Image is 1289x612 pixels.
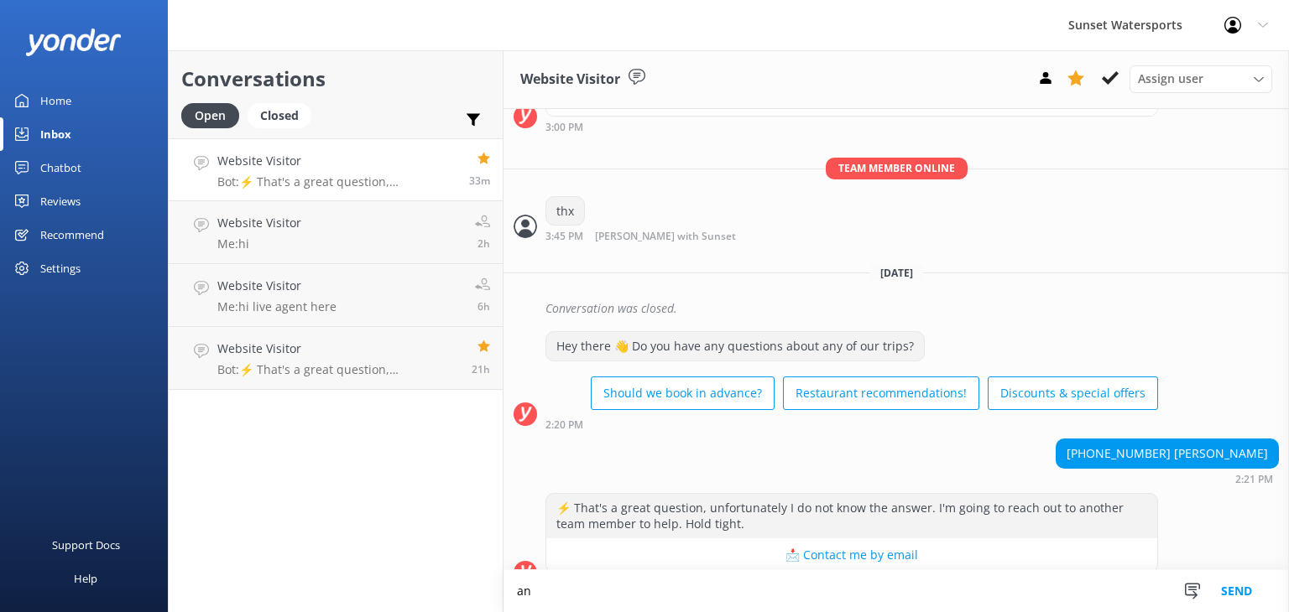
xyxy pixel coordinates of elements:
div: Assign User [1130,65,1272,92]
strong: 2:21 PM [1235,475,1273,485]
h4: Website Visitor [217,277,337,295]
div: Help [74,562,97,595]
span: [DATE] [870,266,923,280]
a: Closed [248,106,320,124]
div: Conversation was closed. [545,294,1279,323]
a: Open [181,106,248,124]
div: Support Docs [52,528,120,562]
button: Should we book in advance? [591,376,775,410]
span: [PERSON_NAME] with Sunset [595,231,736,242]
p: Me: hi [217,236,301,252]
div: Chatbot [40,151,81,184]
div: Closed [248,103,311,128]
p: Bot: ⚡ That's a great question, unfortunately I do not know the answer. I'm going to reach out to... [217,362,459,377]
h4: Website Visitor [217,152,457,170]
span: Aug 26 2025 01:21pm (UTC -05:00) America/Cancun [469,174,490,188]
p: Bot: ⚡ That's a great question, unfortunately I do not know the answer. I'm going to reach out to... [217,174,457,189]
button: Send [1205,570,1268,612]
div: Aug 26 2025 01:20pm (UTC -05:00) America/Cancun [545,418,1158,430]
div: Inbox [40,117,71,151]
span: Aug 25 2025 04:00pm (UTC -05:00) America/Cancun [472,362,490,376]
div: Open [181,103,239,128]
div: thx [546,197,584,226]
h4: Website Visitor [217,340,459,358]
button: Discounts & special offers [988,376,1158,410]
strong: 3:00 PM [545,122,583,132]
span: Aug 26 2025 07:40am (UTC -05:00) America/Cancun [478,299,490,314]
div: ⚡ That's a great question, unfortunately I do not know the answer. I'm going to reach out to anot... [546,494,1157,538]
span: Assign user [1138,70,1203,88]
div: Recommend [40,218,104,252]
h2: Conversations [181,63,490,95]
p: Me: hi live agent here [217,299,337,314]
div: 2025-08-26T11:56:02.075 [514,294,1279,323]
a: Website VisitorMe:hi2h [169,201,503,264]
a: Website VisitorMe:hi live agent here6h [169,264,503,327]
strong: 2:20 PM [545,420,583,430]
span: Team member online [826,158,968,179]
h4: Website Visitor [217,214,301,232]
img: yonder-white-logo.png [25,29,122,56]
a: Website VisitorBot:⚡ That's a great question, unfortunately I do not know the answer. I'm going t... [169,327,503,390]
button: 📩 Contact me by email [546,538,1157,572]
div: Aug 26 2025 01:21pm (UTC -05:00) America/Cancun [1056,473,1279,485]
div: Reviews [40,184,81,218]
h3: Website Visitor [520,69,620,91]
a: Website VisitorBot:⚡ That's a great question, unfortunately I do not know the answer. I'm going t... [169,138,503,201]
div: [PHONE_NUMBER] [PERSON_NAME] [1057,439,1278,468]
div: Aug 25 2025 02:45pm (UTC -05:00) America/Cancun [545,230,791,242]
div: Settings [40,252,81,285]
div: Hey there 👋 Do you have any questions about any of our trips? [546,332,924,360]
span: Aug 26 2025 11:10am (UTC -05:00) America/Cancun [478,236,490,251]
div: Home [40,84,71,117]
div: Aug 25 2025 02:00pm (UTC -05:00) America/Cancun [545,121,1158,132]
button: Restaurant recommendations! [783,376,979,410]
textarea: any [504,570,1289,612]
strong: 3:45 PM [545,231,583,242]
